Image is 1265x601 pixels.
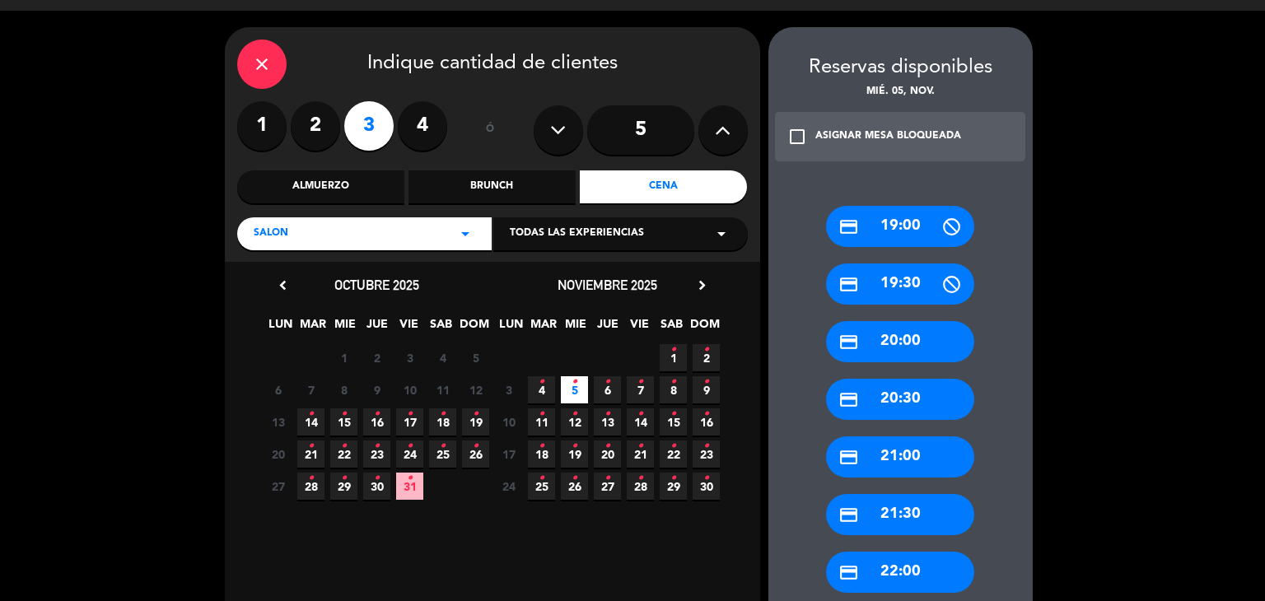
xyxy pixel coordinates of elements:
[693,408,720,436] span: 16
[626,314,653,342] span: VIE
[838,505,859,525] i: credit_card
[264,440,292,468] span: 20
[374,401,380,427] i: •
[396,376,423,403] span: 10
[703,465,709,492] i: •
[712,224,731,244] i: arrow_drop_down
[264,376,292,403] span: 6
[495,473,522,500] span: 24
[440,433,446,459] i: •
[341,465,347,492] i: •
[330,473,357,500] span: 29
[473,433,478,459] i: •
[254,226,288,242] span: SALON
[462,376,489,403] span: 12
[693,473,720,500] span: 30
[572,465,577,492] i: •
[237,40,748,89] div: Indique cantidad de clientes
[429,408,456,436] span: 18
[252,54,272,74] i: close
[539,465,544,492] i: •
[604,401,610,427] i: •
[580,170,747,203] div: Cena
[670,465,676,492] i: •
[604,465,610,492] i: •
[510,226,644,242] span: Todas las experiencias
[495,408,522,436] span: 10
[264,473,292,500] span: 27
[407,401,413,427] i: •
[838,447,859,468] i: credit_card
[330,344,357,371] span: 1
[398,101,447,151] label: 4
[330,376,357,403] span: 8
[462,408,489,436] span: 19
[330,408,357,436] span: 15
[838,217,859,237] i: credit_card
[572,433,577,459] i: •
[344,101,394,151] label: 3
[308,433,314,459] i: •
[341,401,347,427] i: •
[693,344,720,371] span: 2
[539,369,544,395] i: •
[331,314,358,342] span: MIE
[528,440,555,468] span: 18
[703,337,709,363] i: •
[627,376,654,403] span: 7
[495,376,522,403] span: 3
[497,314,525,342] span: LUN
[561,473,588,500] span: 26
[429,376,456,403] span: 11
[396,408,423,436] span: 17
[594,440,621,468] span: 20
[558,277,657,293] span: noviembre 2025
[637,369,643,395] i: •
[464,101,517,159] div: ó
[637,433,643,459] i: •
[826,321,974,362] div: 20:00
[297,408,324,436] span: 14
[562,314,589,342] span: MIE
[838,562,859,583] i: credit_card
[455,224,475,244] i: arrow_drop_down
[826,379,974,420] div: 20:30
[572,401,577,427] i: •
[440,401,446,427] i: •
[838,389,859,410] i: credit_card
[291,101,340,151] label: 2
[408,170,576,203] div: Brunch
[561,408,588,436] span: 12
[528,376,555,403] span: 4
[407,465,413,492] i: •
[703,401,709,427] i: •
[530,314,557,342] span: MAR
[693,440,720,468] span: 23
[658,314,685,342] span: SAB
[637,465,643,492] i: •
[363,314,390,342] span: JUE
[396,344,423,371] span: 3
[703,433,709,459] i: •
[594,376,621,403] span: 6
[237,170,404,203] div: Almuerzo
[297,376,324,403] span: 7
[396,440,423,468] span: 24
[826,494,974,535] div: 21:30
[299,314,326,342] span: MAR
[703,369,709,395] i: •
[334,277,419,293] span: octubre 2025
[594,314,621,342] span: JUE
[363,473,390,500] span: 30
[670,433,676,459] i: •
[274,277,292,294] i: chevron_left
[363,408,390,436] span: 16
[826,263,974,305] div: 19:30
[308,401,314,427] i: •
[429,344,456,371] span: 4
[341,433,347,459] i: •
[826,436,974,478] div: 21:00
[670,369,676,395] i: •
[627,440,654,468] span: 21
[363,344,390,371] span: 2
